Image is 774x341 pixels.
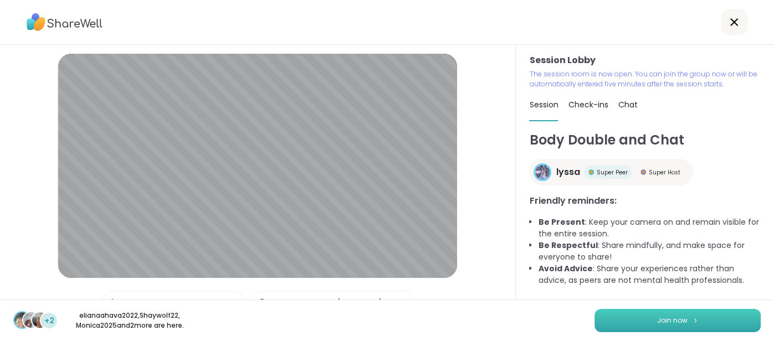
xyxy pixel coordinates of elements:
img: Super Peer [588,169,594,175]
span: Join now [657,316,688,325]
h1: Body Double and Chat [529,130,761,150]
h3: Session Lobby [529,54,761,67]
span: +2 [44,315,54,327]
li: : Keep your camera on and remain visible for the entire session. [538,216,761,240]
div: Default - Internal Mic [130,297,213,309]
span: Chat [618,99,637,110]
button: Join now [594,309,761,332]
img: ShareWell Logo [27,9,102,35]
img: Camera [257,292,267,314]
b: Be Present [538,216,585,228]
span: Super Peer [596,168,627,177]
img: Microphone [107,292,117,314]
img: Shaywolf22 [23,312,39,328]
img: ShareWell Logomark [692,317,699,323]
li: : Share your experiences rather than advice, as peers are not mental health professionals. [538,263,761,286]
b: Avoid Advice [538,263,592,274]
span: Check-ins [568,99,608,110]
img: Super Host [640,169,646,175]
img: Monica2025 [32,312,48,328]
p: elianaahava2022 , Shaywolf22 , Monica2025 and 2 more are here. [68,311,192,330]
p: The session room is now open. You can join the group now or will be automatically entered five mi... [529,69,761,89]
li: : Share mindfully, and make space for everyone to share! [538,240,761,263]
img: lyssa [535,165,550,179]
span: Session [529,99,558,110]
img: elianaahava2022 [14,312,30,328]
span: | [122,292,125,314]
a: lyssalyssaSuper PeerSuper PeerSuper HostSuper Host [529,159,693,185]
b: Be Respectful [538,240,597,251]
div: Front Camera (04f2:b755) [280,297,383,309]
span: | [271,292,274,314]
span: Super Host [648,168,680,177]
span: lyssa [556,166,580,179]
h3: Friendly reminders: [529,194,761,208]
